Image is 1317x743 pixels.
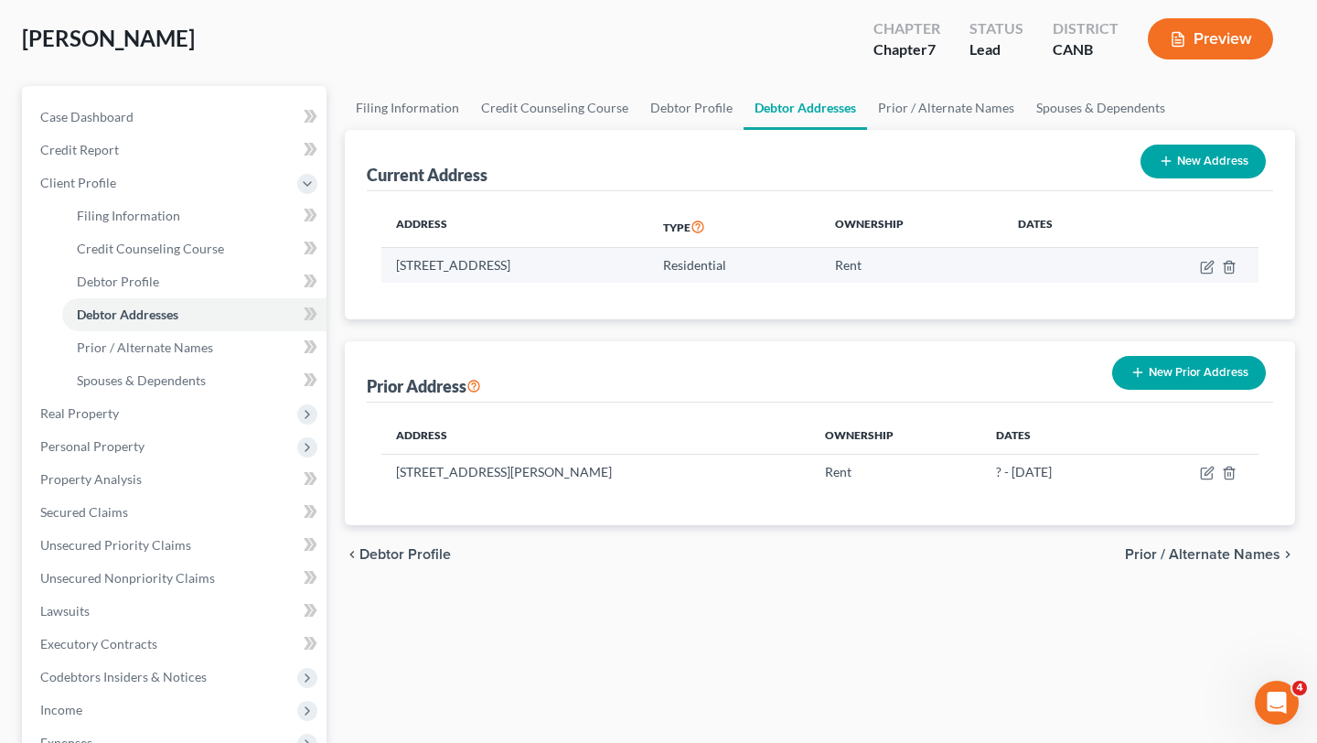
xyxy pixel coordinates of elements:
th: Address [381,417,810,454]
span: Codebtors Insiders & Notices [40,669,207,684]
th: Dates [1003,206,1122,248]
span: Real Property [40,405,119,421]
th: Ownership [820,206,1002,248]
div: District [1053,18,1119,39]
a: Unsecured Priority Claims [26,529,327,562]
a: Credit Report [26,134,327,167]
span: Debtor Addresses [77,307,178,322]
span: Personal Property [40,438,145,454]
a: Unsecured Nonpriority Claims [26,562,327,595]
th: Address [381,206,648,248]
td: Residential [648,248,820,283]
i: chevron_right [1280,547,1295,562]
a: Prior / Alternate Names [867,86,1025,130]
span: Executory Contracts [40,636,157,651]
div: Chapter [873,39,940,60]
span: Filing Information [77,208,180,223]
span: Income [40,702,82,717]
a: Executory Contracts [26,628,327,661]
a: Secured Claims [26,496,327,529]
button: New Prior Address [1112,356,1266,390]
button: chevron_left Debtor Profile [345,547,451,562]
span: Debtor Profile [359,547,451,562]
span: Credit Report [40,142,119,157]
span: Unsecured Nonpriority Claims [40,570,215,586]
span: Lawsuits [40,603,90,619]
a: Filing Information [345,86,470,130]
span: Debtor Profile [77,274,159,289]
td: [STREET_ADDRESS][PERSON_NAME] [381,454,810,489]
div: Prior Address [367,375,481,397]
th: Dates [981,417,1130,454]
span: Credit Counseling Course [77,241,224,256]
a: Filing Information [62,199,327,232]
th: Type [648,206,820,248]
span: Prior / Alternate Names [77,339,213,355]
iframe: Intercom live chat [1255,681,1299,725]
td: Rent [810,454,981,489]
a: Prior / Alternate Names [62,331,327,364]
span: Property Analysis [40,471,142,487]
span: Secured Claims [40,504,128,520]
span: 7 [927,40,936,58]
span: Prior / Alternate Names [1125,547,1280,562]
a: Property Analysis [26,463,327,496]
span: Spouses & Dependents [77,372,206,388]
div: CANB [1053,39,1119,60]
a: Debtor Profile [62,265,327,298]
th: Ownership [810,417,981,454]
a: Credit Counseling Course [470,86,639,130]
td: Rent [820,248,1002,283]
button: Prior / Alternate Names chevron_right [1125,547,1295,562]
a: Credit Counseling Course [62,232,327,265]
a: Spouses & Dependents [62,364,327,397]
span: [PERSON_NAME] [22,25,195,51]
div: Current Address [367,164,487,186]
td: ? - [DATE] [981,454,1130,489]
i: chevron_left [345,547,359,562]
button: Preview [1148,18,1273,59]
a: Case Dashboard [26,101,327,134]
div: Lead [969,39,1023,60]
span: Client Profile [40,175,116,190]
button: New Address [1140,145,1266,178]
span: 4 [1292,681,1307,695]
a: Debtor Addresses [62,298,327,331]
div: Status [969,18,1023,39]
td: [STREET_ADDRESS] [381,248,648,283]
a: Spouses & Dependents [1025,86,1176,130]
span: Case Dashboard [40,109,134,124]
a: Lawsuits [26,595,327,628]
a: Debtor Profile [639,86,744,130]
span: Unsecured Priority Claims [40,537,191,553]
a: Debtor Addresses [744,86,867,130]
div: Chapter [873,18,940,39]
